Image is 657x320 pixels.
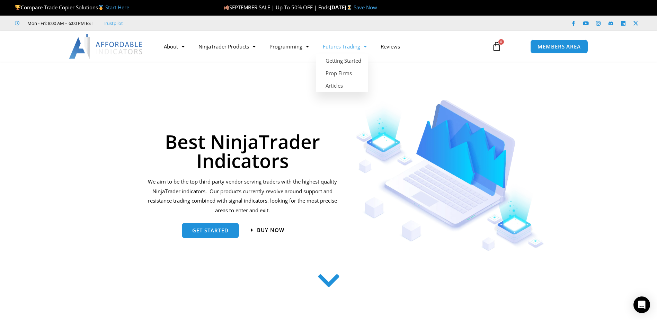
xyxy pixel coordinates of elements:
div: Open Intercom Messenger [633,296,650,313]
a: 0 [481,36,512,56]
img: 🥇 [98,5,104,10]
a: Getting Started [316,54,368,67]
a: Reviews [374,38,407,54]
nav: Menu [157,38,484,54]
a: Futures Trading [316,38,374,54]
a: NinjaTrader Products [192,38,263,54]
img: LogoAI | Affordable Indicators – NinjaTrader [69,34,143,59]
h1: Best NinjaTrader Indicators [147,132,338,170]
a: Trustpilot [103,19,123,27]
img: 🍂 [224,5,229,10]
a: Buy now [251,228,284,233]
a: get started [182,223,239,238]
img: ⌛ [347,5,352,10]
span: 0 [498,39,504,45]
span: MEMBERS AREA [538,44,581,49]
a: MEMBERS AREA [530,39,588,54]
a: Programming [263,38,316,54]
img: Indicators 1 | Affordable Indicators – NinjaTrader [356,100,544,251]
span: Compare Trade Copier Solutions [15,4,129,11]
p: We aim to be the top third party vendor serving traders with the highest quality NinjaTrader indi... [147,177,338,215]
a: About [157,38,192,54]
a: Articles [316,79,368,92]
a: Save Now [354,4,377,11]
span: get started [192,228,229,233]
strong: [DATE] [330,4,354,11]
span: SEPTEMBER SALE | Up To 50% OFF | Ends [223,4,330,11]
img: 🏆 [15,5,20,10]
a: Start Here [105,4,129,11]
a: Prop Firms [316,67,368,79]
span: Buy now [257,228,284,233]
ul: Futures Trading [316,54,368,92]
span: Mon - Fri: 8:00 AM – 6:00 PM EST [26,19,93,27]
